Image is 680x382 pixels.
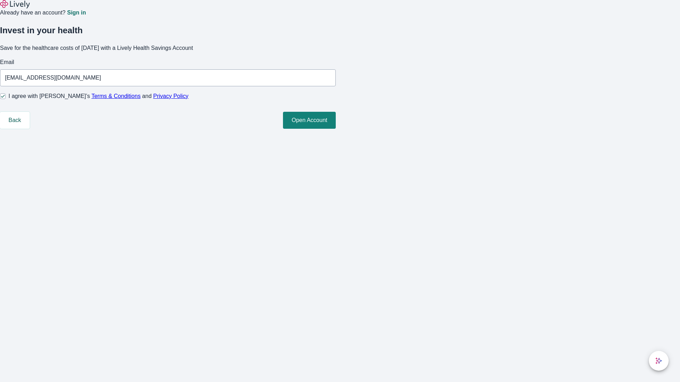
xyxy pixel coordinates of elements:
button: chat [649,351,669,371]
a: Sign in [67,10,86,16]
button: Open Account [283,112,336,129]
span: I agree with [PERSON_NAME]’s and [8,92,188,100]
a: Terms & Conditions [91,93,141,99]
a: Privacy Policy [153,93,189,99]
svg: Lively AI Assistant [655,357,662,364]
